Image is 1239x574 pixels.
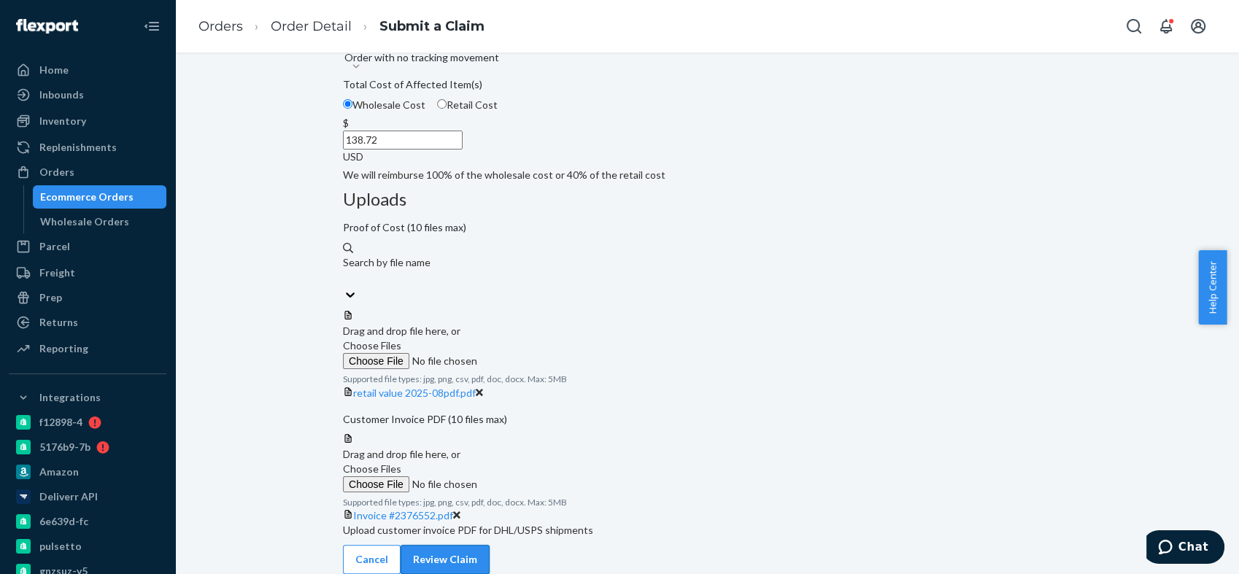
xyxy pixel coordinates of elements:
div: USD [343,150,1071,164]
a: Parcel [9,235,166,258]
img: Flexport logo [16,19,78,34]
p: Upload customer invoice PDF for DHL/USPS shipments [343,523,1071,538]
div: Returns [39,315,78,330]
input: Choose Files [343,353,541,369]
div: Drag and drop file here, or [343,324,1071,338]
span: Retail Cost [447,98,498,111]
div: Order with no tracking movement [344,50,499,65]
a: Invoice #2376552.pdf [353,509,453,521]
a: Deliverr API [9,485,166,508]
div: Replenishments [39,140,117,155]
a: Home [9,58,166,82]
div: Amazon [39,465,79,479]
a: Prep [9,286,166,309]
iframe: Opens a widget where you can chat to one of our agents [1146,530,1224,567]
div: pulsetto [39,539,82,554]
a: Inventory [9,109,166,133]
span: Customer Invoice PDF (10 files max) [343,412,507,433]
div: Wholesale Orders [40,214,129,229]
button: Review Claim [401,545,490,574]
span: Wholesale Cost [352,98,425,111]
input: Retail Cost [437,99,447,109]
button: Open account menu [1184,12,1213,41]
p: Supported file types: jpg, png, csv, pdf, doc, docx. Max: 5MB [343,373,1071,385]
button: Open notifications [1151,12,1181,41]
div: 5176b9-7b [39,440,90,454]
div: Drag and drop file here, or [343,447,1071,462]
div: Reporting [39,341,88,356]
a: Replenishments [9,136,166,159]
span: Proof of Cost (10 files max) [343,220,466,241]
div: $ [343,116,1071,131]
span: Total Cost of Affected Item(s) [343,77,482,98]
a: Ecommerce Orders [33,185,167,209]
button: Close Navigation [137,12,166,41]
div: Inventory [39,114,86,128]
a: retail value 2025-08pdf.pdf [353,387,476,399]
div: Integrations [39,390,101,405]
a: f12898-4 [9,411,166,434]
div: f12898-4 [39,415,82,430]
div: Orders [39,165,74,179]
span: Choose Files [343,339,401,352]
input: Choose Files [343,476,541,492]
a: Orders [198,18,243,34]
a: Orders [9,160,166,184]
div: Freight [39,265,75,280]
div: Inbounds [39,88,84,102]
a: Submit a Claim [379,18,485,34]
input: Wholesale Cost [343,99,352,109]
a: Wholesale Orders [33,210,167,233]
button: Cancel [343,545,401,574]
a: Amazon [9,460,166,484]
div: Parcel [39,239,70,254]
a: Order Detail [271,18,352,34]
a: Inbounds [9,83,166,106]
input: $USD [343,131,463,150]
p: Supported file types: jpg, png, csv, pdf, doc, docx. Max: 5MB [343,496,1071,508]
div: Search by file name [343,255,1071,270]
a: Reporting [9,337,166,360]
p: We will reimburse 100% of the wholesale cost or 40% of the retail cost [343,168,1071,182]
ol: breadcrumbs [187,5,496,48]
a: pulsetto [9,535,166,558]
div: Ecommerce Orders [40,190,134,204]
a: 5176b9-7b [9,435,166,459]
input: Search by file name [343,271,344,286]
button: Help Center [1198,250,1227,325]
button: Open Search Box [1119,12,1149,41]
span: Choose Files [343,462,401,475]
div: Deliverr API [39,489,98,504]
h3: Uploads [343,190,1071,209]
div: Prep [39,290,62,305]
a: 6e639d-fc [9,510,166,533]
a: Freight [9,261,166,284]
a: Returns [9,311,166,334]
div: Home [39,63,69,77]
div: 6e639d-fc [39,514,88,529]
button: Integrations [9,386,166,409]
